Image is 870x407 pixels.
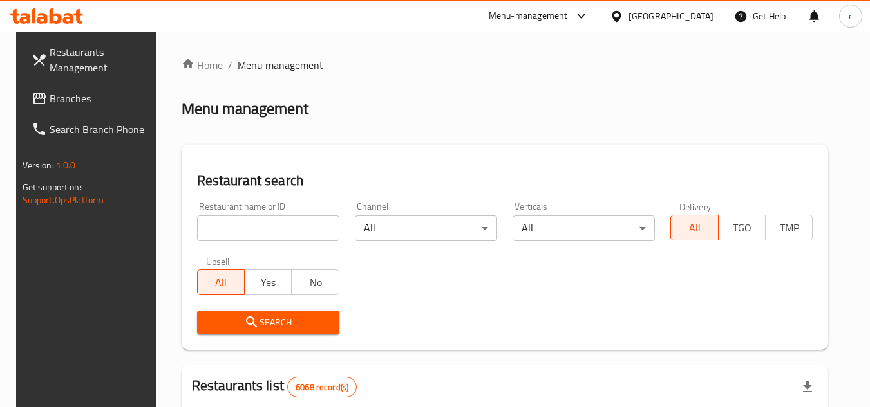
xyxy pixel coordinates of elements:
h2: Restaurants list [192,376,357,397]
h2: Restaurant search [197,171,813,190]
button: TMP [765,215,813,240]
span: Get support on: [23,179,82,195]
a: Home [182,57,223,73]
span: Menu management [238,57,323,73]
span: Restaurants Management [50,44,151,75]
label: Delivery [679,202,712,211]
span: Yes [250,273,287,292]
nav: breadcrumb [182,57,829,73]
button: All [670,215,718,240]
div: Export file [792,372,823,402]
span: Search [207,314,329,330]
span: 1.0.0 [56,157,76,174]
span: All [203,273,240,292]
li: / [228,57,232,73]
a: Search Branch Phone [21,114,162,145]
div: Total records count [287,377,357,397]
span: Version: [23,157,54,174]
span: No [297,273,334,292]
h2: Menu management [182,98,308,119]
a: Branches [21,83,162,114]
div: [GEOGRAPHIC_DATA] [629,9,714,23]
a: Restaurants Management [21,37,162,83]
span: TGO [724,219,761,237]
label: Upsell [206,257,230,266]
span: r [849,9,852,23]
span: All [676,219,713,237]
span: Branches [50,91,151,106]
input: Search for restaurant name or ID.. [197,215,339,241]
div: All [513,215,655,241]
button: Search [197,311,339,334]
div: Menu-management [489,8,568,24]
button: No [291,269,339,295]
button: All [197,269,245,295]
span: 6068 record(s) [288,381,356,393]
span: Search Branch Phone [50,122,151,137]
span: TMP [771,219,808,237]
button: TGO [718,215,766,240]
button: Yes [244,269,292,295]
a: Support.OpsPlatform [23,192,104,208]
div: All [355,215,497,241]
